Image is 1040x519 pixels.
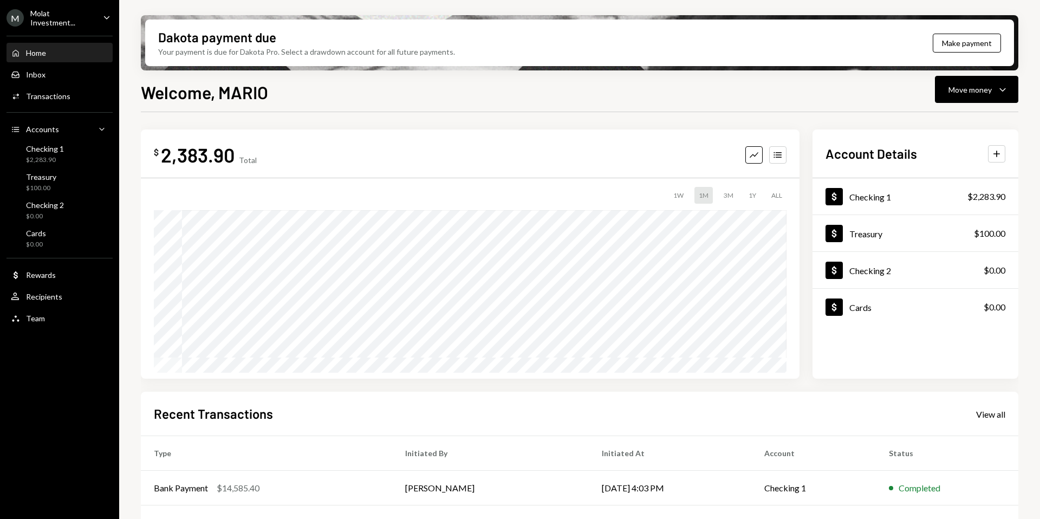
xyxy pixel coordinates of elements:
[26,292,62,301] div: Recipients
[935,76,1018,103] button: Move money
[26,144,64,153] div: Checking 1
[26,172,56,181] div: Treasury
[392,471,589,505] td: [PERSON_NAME]
[6,119,113,139] a: Accounts
[984,264,1005,277] div: $0.00
[141,81,268,103] h1: Welcome, MARIO
[154,405,273,423] h2: Recent Transactions
[812,178,1018,215] a: Checking 1$2,283.90
[161,142,235,167] div: 2,383.90
[6,64,113,84] a: Inbox
[751,471,876,505] td: Checking 1
[6,197,113,223] a: Checking 2$0.00
[141,436,392,471] th: Type
[876,436,1018,471] th: Status
[6,9,24,27] div: M
[6,265,113,284] a: Rewards
[976,409,1005,420] div: View all
[26,200,64,210] div: Checking 2
[812,215,1018,251] a: Treasury$100.00
[154,147,159,158] div: $
[26,212,64,221] div: $0.00
[967,190,1005,203] div: $2,283.90
[26,184,56,193] div: $100.00
[669,187,688,204] div: 1W
[6,308,113,328] a: Team
[26,92,70,101] div: Transactions
[589,436,751,471] th: Initiated At
[974,227,1005,240] div: $100.00
[26,229,46,238] div: Cards
[6,169,113,195] a: Treasury$100.00
[158,28,276,46] div: Dakota payment due
[767,187,786,204] div: ALL
[812,289,1018,325] a: Cards$0.00
[719,187,738,204] div: 3M
[6,86,113,106] a: Transactions
[158,46,455,57] div: Your payment is due for Dakota Pro. Select a drawdown account for all future payments.
[26,155,64,165] div: $2,283.90
[30,9,94,27] div: Molat Investment...
[812,252,1018,288] a: Checking 2$0.00
[26,125,59,134] div: Accounts
[849,265,891,276] div: Checking 2
[976,408,1005,420] a: View all
[899,482,940,495] div: Completed
[849,192,891,202] div: Checking 1
[849,302,872,313] div: Cards
[6,43,113,62] a: Home
[239,155,257,165] div: Total
[6,287,113,306] a: Recipients
[154,482,208,495] div: Bank Payment
[984,301,1005,314] div: $0.00
[751,436,876,471] th: Account
[26,314,45,323] div: Team
[26,70,45,79] div: Inbox
[217,482,259,495] div: $14,585.40
[825,145,917,163] h2: Account Details
[744,187,760,204] div: 1Y
[589,471,751,505] td: [DATE] 4:03 PM
[933,34,1001,53] button: Make payment
[26,48,46,57] div: Home
[392,436,589,471] th: Initiated By
[849,229,882,239] div: Treasury
[6,141,113,167] a: Checking 1$2,283.90
[26,270,56,280] div: Rewards
[6,225,113,251] a: Cards$0.00
[694,187,713,204] div: 1M
[26,240,46,249] div: $0.00
[948,84,992,95] div: Move money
